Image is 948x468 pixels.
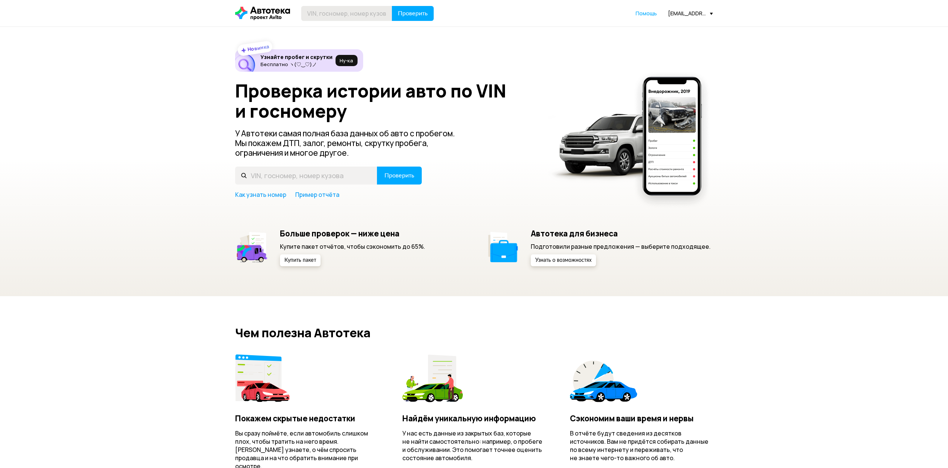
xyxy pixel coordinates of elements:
[235,326,713,340] h2: Чем полезна Автотека
[295,190,339,199] a: Пример отчёта
[531,254,596,266] button: Узнать о возможностях
[570,413,713,423] h4: Сэкономим ваши время и нервы
[235,413,378,423] h4: Покажем скрытые недостатки
[377,167,422,185] button: Проверить
[340,58,353,63] span: Ну‑ка
[402,429,545,462] p: У нас есть данные из закрытых баз, которые не найти самостоятельно: например, о пробеге и обслужи...
[531,229,711,238] h5: Автотека для бизнеса
[392,6,434,21] button: Проверить
[235,167,377,185] input: VIN, госномер, номер кузова
[668,10,713,17] div: [EMAIL_ADDRESS][DOMAIN_NAME]
[284,258,316,263] span: Купить пакет
[261,54,333,61] h6: Узнайте пробег и скрутки
[280,242,425,251] p: Купите пакет отчётов, чтобы сэкономить до 65%.
[636,10,657,17] a: Помощь
[280,254,321,266] button: Купить пакет
[531,242,711,251] p: Подготовили разные предложения — выберите подходящее.
[402,413,545,423] h4: Найдём уникальную информацию
[235,81,539,121] h1: Проверка истории авто по VIN и госномеру
[301,6,392,21] input: VIN, госномер, номер кузова
[535,258,592,263] span: Узнать о возможностях
[261,61,333,67] p: Бесплатно ヽ(♡‿♡)ノ
[398,10,428,16] span: Проверить
[570,429,713,462] p: В отчёте будут сведения из десятков источников. Вам не придётся собирать данные по всему интернет...
[235,190,286,199] a: Как узнать номер
[384,173,414,179] span: Проверить
[247,43,270,53] strong: Новинка
[235,128,467,158] p: У Автотеки самая полная база данных об авто с пробегом. Мы покажем ДТП, залог, ремонты, скрутку п...
[280,229,425,238] h5: Больше проверок — ниже цена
